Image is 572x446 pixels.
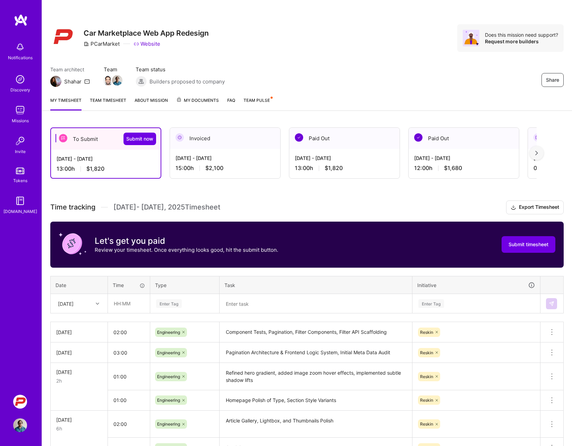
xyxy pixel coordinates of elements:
img: logo [14,14,28,26]
div: Initiative [417,281,535,289]
div: Shahar [64,78,82,85]
span: Team Pulse [244,98,270,103]
div: 6h [56,425,102,432]
textarea: Homepage Polish of Type, Section Style Variants [220,391,411,410]
div: Request more builders [485,38,558,45]
a: Team Member Avatar [104,74,113,86]
span: Submit now [126,135,153,142]
a: My timesheet [50,97,82,110]
th: Task [220,276,412,294]
div: Missions [12,117,29,124]
input: HH:MM [108,367,150,386]
a: PCarMarket: Car Marketplace Web App Redesign [11,395,29,409]
span: Reskin [420,350,433,355]
div: [DATE] [56,368,102,376]
span: Engineering [157,374,180,379]
a: User Avatar [11,418,29,432]
img: Company Logo [50,24,75,49]
img: Paid Out [295,133,303,142]
span: Time tracking [50,203,95,212]
input: HH:MM [108,391,150,409]
img: Builders proposed to company [136,76,147,87]
span: Reskin [420,398,433,403]
span: Reskin [420,330,433,335]
span: Reskin [420,374,433,379]
img: coin [59,230,86,258]
a: Team timesheet [90,97,126,110]
div: [DATE] [56,329,102,336]
div: [DATE] - [DATE] [176,154,275,162]
div: [DATE] [58,300,74,307]
div: [DATE] - [DATE] [295,154,394,162]
span: $1,680 [444,164,462,172]
div: [DATE] - [DATE] [414,154,513,162]
div: Invoiced [170,128,280,149]
input: HH:MM [108,415,150,433]
img: right [535,151,538,155]
div: 13:00 h [295,164,394,172]
h3: Car Marketplace Web App Redesign [84,29,209,37]
div: PCarMarket [84,40,120,47]
a: Team Member Avatar [113,74,122,86]
textarea: Pagination Architecture & Frontend Logic System, Initial Meta Data Audit [220,343,411,362]
div: Invite [15,148,26,155]
div: [DATE] - [DATE] [57,155,155,162]
div: Tokens [13,177,27,184]
i: icon Download [511,204,516,211]
span: Engineering [157,350,180,355]
div: Enter Tag [156,298,182,309]
div: Enter Tag [418,298,444,309]
span: Team [104,66,122,73]
a: Website [134,40,160,47]
img: Team Member Avatar [112,75,122,86]
p: Review your timesheet. Once everything looks good, hit the submit button. [95,246,278,253]
img: tokens [16,168,24,174]
div: 15:00 h [176,164,275,172]
textarea: Component Tests, Pagination, Filter Components, Filter API Scaffolding [220,323,411,342]
img: guide book [13,194,27,208]
i: icon Mail [84,79,90,84]
img: Avatar [463,30,479,46]
h3: Let's get you paid [95,236,278,246]
span: $2,100 [205,164,223,172]
span: Team architect [50,66,90,73]
div: 12:00 h [414,164,513,172]
th: Type [150,276,220,294]
div: Does this mission need support? [485,32,558,38]
i: icon Chevron [96,302,99,305]
a: FAQ [227,97,235,110]
span: $1,820 [86,165,104,172]
img: discovery [13,72,27,86]
img: Team Architect [50,76,61,87]
span: Share [546,77,559,83]
div: Notifications [8,54,33,61]
img: Paid Out [414,133,422,142]
img: User Avatar [13,418,27,432]
div: [DATE] [56,349,102,356]
span: Submit timesheet [509,241,548,248]
textarea: Article Gallery, Lightbox, and Thumbnails Polish [220,411,411,437]
button: Share [541,73,564,87]
div: Paid Out [409,128,519,149]
img: teamwork [13,103,27,117]
img: bell [13,40,27,54]
input: HH:MM [108,323,150,341]
div: [DOMAIN_NAME] [3,208,37,215]
img: Team Member Avatar [103,75,113,86]
span: Reskin [420,421,433,427]
img: To Submit [59,134,67,142]
button: Export Timesheet [506,200,564,214]
span: Builders proposed to company [150,78,225,85]
div: 2h [56,377,102,384]
span: Engineering [157,398,180,403]
input: HH:MM [108,294,150,313]
span: Team status [136,66,225,73]
span: Engineering [157,330,180,335]
img: Invite [13,134,27,148]
div: To Submit [51,128,161,150]
span: My Documents [176,97,219,104]
th: Date [51,276,108,294]
div: [DATE] [56,416,102,423]
span: Engineering [157,421,180,427]
button: Submit now [123,133,156,145]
